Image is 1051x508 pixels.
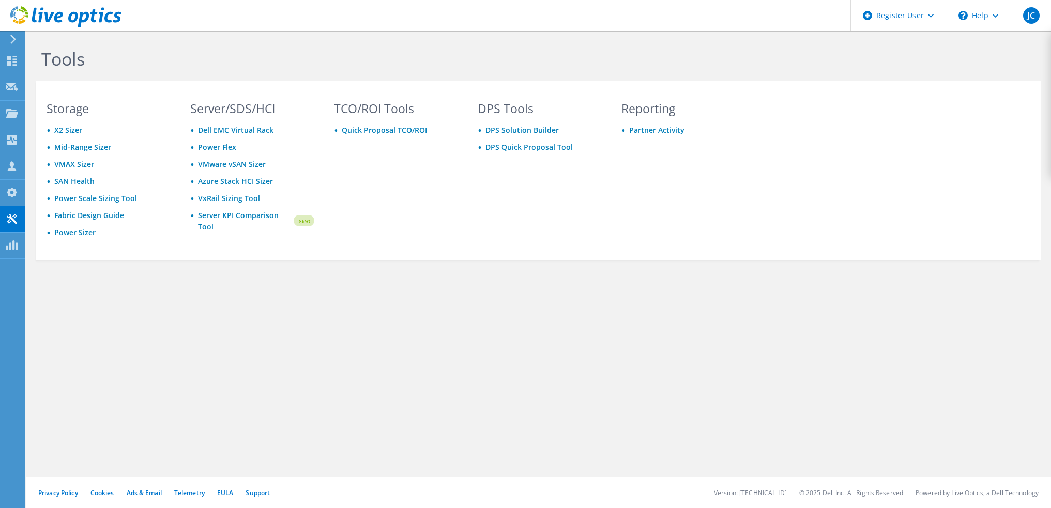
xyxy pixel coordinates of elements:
a: VMware vSAN Sizer [198,159,266,169]
a: VMAX Sizer [54,159,94,169]
h3: DPS Tools [478,103,602,114]
svg: \n [958,11,968,20]
a: Server KPI Comparison Tool [198,210,292,233]
li: © 2025 Dell Inc. All Rights Reserved [799,488,903,497]
a: Cookies [90,488,114,497]
a: X2 Sizer [54,125,82,135]
li: Version: [TECHNICAL_ID] [714,488,787,497]
a: Azure Stack HCI Sizer [198,176,273,186]
h3: TCO/ROI Tools [334,103,458,114]
a: Telemetry [174,488,205,497]
a: EULA [217,488,233,497]
img: new-badge.svg [292,209,314,233]
a: Quick Proposal TCO/ROI [342,125,427,135]
a: DPS Solution Builder [485,125,559,135]
a: Power Scale Sizing Tool [54,193,137,203]
a: Support [246,488,270,497]
a: Partner Activity [629,125,684,135]
h1: Tools [41,48,739,70]
a: Dell EMC Virtual Rack [198,125,273,135]
a: Fabric Design Guide [54,210,124,220]
a: DPS Quick Proposal Tool [485,142,573,152]
a: VxRail Sizing Tool [198,193,260,203]
a: Privacy Policy [38,488,78,497]
h3: Storage [47,103,171,114]
span: JC [1023,7,1040,24]
a: Power Sizer [54,227,96,237]
a: Mid-Range Sizer [54,142,111,152]
li: Powered by Live Optics, a Dell Technology [916,488,1039,497]
h3: Server/SDS/HCI [190,103,314,114]
a: SAN Health [54,176,95,186]
h3: Reporting [621,103,745,114]
a: Ads & Email [127,488,162,497]
a: Power Flex [198,142,236,152]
